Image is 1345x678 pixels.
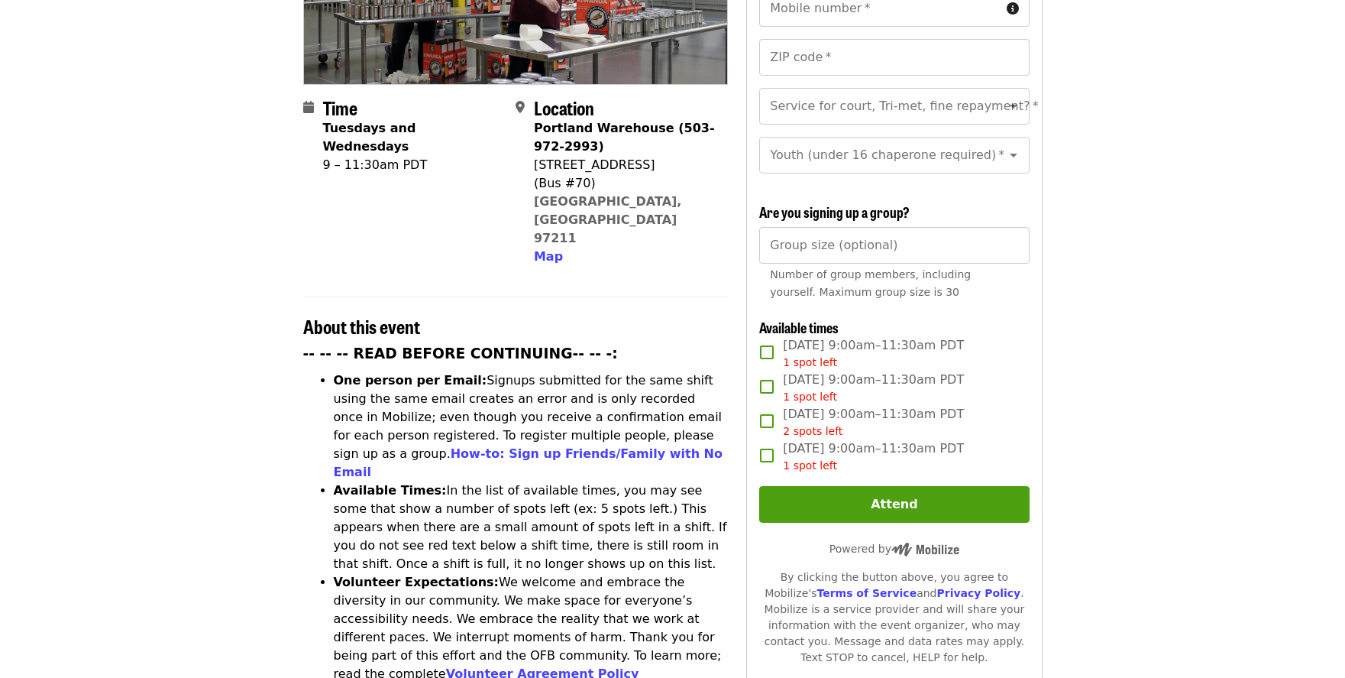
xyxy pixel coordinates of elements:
div: [STREET_ADDRESS] [534,156,716,174]
li: Signups submitted for the same shift using the same email creates an error and is only recorded o... [334,371,729,482]
strong: Available Times: [334,483,447,498]
span: About this event [303,313,420,339]
span: Location [534,94,594,121]
input: ZIP code [759,39,1029,76]
input: [object Object] [759,227,1029,264]
span: Are you signing up a group? [759,202,910,222]
span: Available times [759,317,839,337]
i: calendar icon [303,100,314,115]
span: [DATE] 9:00am–11:30am PDT [783,336,964,371]
span: Number of group members, including yourself. Maximum group size is 30 [770,268,971,298]
a: [GEOGRAPHIC_DATA], [GEOGRAPHIC_DATA] 97211 [534,194,682,245]
div: (Bus #70) [534,174,716,193]
strong: -- -- -- READ BEFORE CONTINUING-- -- -: [303,345,618,362]
i: circle-info icon [1007,2,1019,16]
li: In the list of available times, you may see some that show a number of spots left (ex: 5 spots le... [334,482,729,573]
span: 2 spots left [783,425,842,437]
i: map-marker-alt icon [516,100,525,115]
span: [DATE] 9:00am–11:30am PDT [783,440,964,474]
button: Attend [759,486,1029,523]
span: Powered by [829,543,959,555]
span: 1 spot left [783,391,837,403]
span: [DATE] 9:00am–11:30am PDT [783,371,964,405]
a: How-to: Sign up Friends/Family with No Email [334,446,723,479]
span: [DATE] 9:00am–11:30am PDT [783,405,964,440]
img: Powered by Mobilize [891,543,959,556]
strong: Tuesdays and Wednesdays [323,121,416,154]
span: Time [323,94,357,121]
button: Open [1003,96,1024,117]
span: 1 spot left [783,459,837,472]
strong: One person per Email: [334,373,487,388]
div: 9 – 11:30am PDT [323,156,503,174]
span: Map [534,249,563,264]
a: Terms of Service [816,587,917,599]
strong: Volunteer Expectations: [334,575,500,589]
a: Privacy Policy [936,587,1020,599]
span: 1 spot left [783,356,837,368]
div: By clicking the button above, you agree to Mobilize's and . Mobilize is a service provider and wi... [759,569,1029,666]
strong: Portland Warehouse (503-972-2993) [534,121,715,154]
button: Open [1003,144,1024,166]
button: Map [534,248,563,266]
